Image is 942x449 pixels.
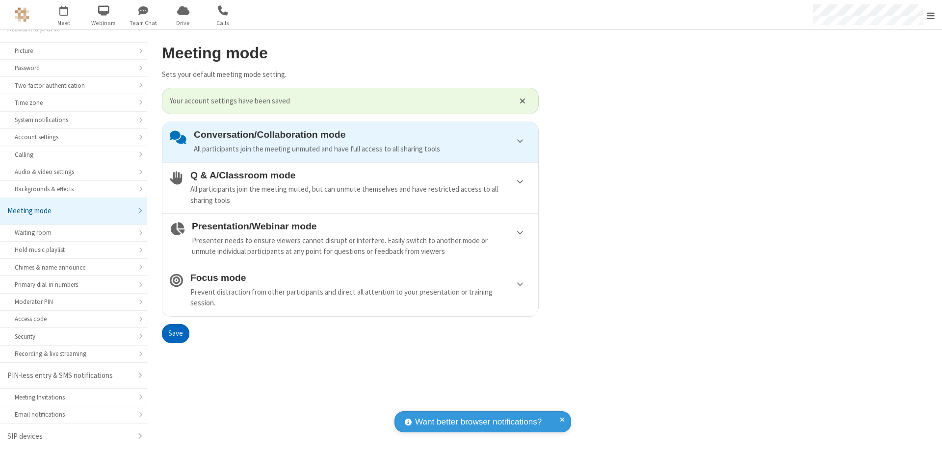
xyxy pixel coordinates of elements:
div: Time zone [15,98,132,107]
div: Meeting mode [7,205,132,217]
span: Drive [165,19,202,27]
span: Your account settings have been saved [170,96,507,107]
div: Account settings [15,132,132,142]
div: Waiting room [15,228,132,237]
span: Meet [46,19,82,27]
div: Access code [15,314,132,324]
div: Backgrounds & effects [15,184,132,194]
div: All participants join the meeting unmuted and have full access to all sharing tools [194,144,531,155]
div: Audio & video settings [15,167,132,176]
button: Save [162,324,189,344]
div: Chimes & name announce [15,263,132,272]
div: Email notifications [15,410,132,419]
h4: Q & A/Classroom mode [190,170,531,180]
div: Picture [15,46,132,55]
button: Close alert [515,94,531,108]
div: Hold music playlist [15,245,132,254]
div: Calling [15,150,132,159]
div: All participants join the meeting muted, but can unmute themselves and have restricted access to ... [190,184,531,206]
div: Meeting Invitations [15,393,132,402]
div: Moderator PIN [15,297,132,306]
div: Security [15,332,132,341]
div: Presenter needs to ensure viewers cannot disrupt or interfere. Easily switch to another mode or u... [192,235,531,257]
img: QA Selenium DO NOT DELETE OR CHANGE [15,7,29,22]
span: Webinars [85,19,122,27]
div: Password [15,63,132,73]
p: Sets your default meeting mode setting. [162,69,539,80]
div: SIP devices [7,431,132,442]
div: Primary dial-in numbers [15,280,132,289]
div: System notifications [15,115,132,125]
div: Recording & live streaming [15,349,132,358]
h2: Meeting mode [162,45,539,62]
h4: Focus mode [190,273,531,283]
span: Team Chat [125,19,162,27]
span: Want better browser notifications? [415,416,542,428]
h4: Conversation/Collaboration mode [194,129,531,140]
div: Two-factor authentication [15,81,132,90]
span: Calls [205,19,241,27]
div: Prevent distraction from other participants and direct all attention to your presentation or trai... [190,287,531,309]
h4: Presentation/Webinar mode [192,221,531,231]
div: PIN-less entry & SMS notifications [7,370,132,381]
